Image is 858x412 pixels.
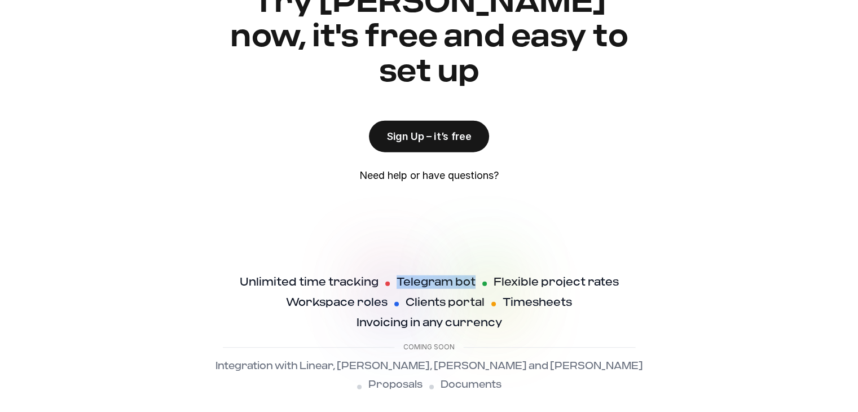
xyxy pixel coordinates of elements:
[397,275,476,289] h4: Telegram bot
[387,130,471,142] p: Sign Up – it’s free
[494,275,619,289] h4: Flexible project rates
[403,343,455,351] p: Coming soon
[503,296,572,309] h4: Timesheets
[406,296,485,309] h4: Clients portal
[359,169,499,181] p: Need help or have questions?
[357,316,502,330] h4: Invoicing in any currency
[368,379,423,392] p: Proposals
[441,379,501,392] p: Documents
[286,296,388,309] h4: Workspace roles
[240,275,379,289] h4: Unlimited time tracking
[346,159,512,191] a: Need help or have questions?
[369,121,489,152] a: Sign Up – it’s free
[215,361,643,373] p: Integration with Linear, [PERSON_NAME], [PERSON_NAME] and [PERSON_NAME]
